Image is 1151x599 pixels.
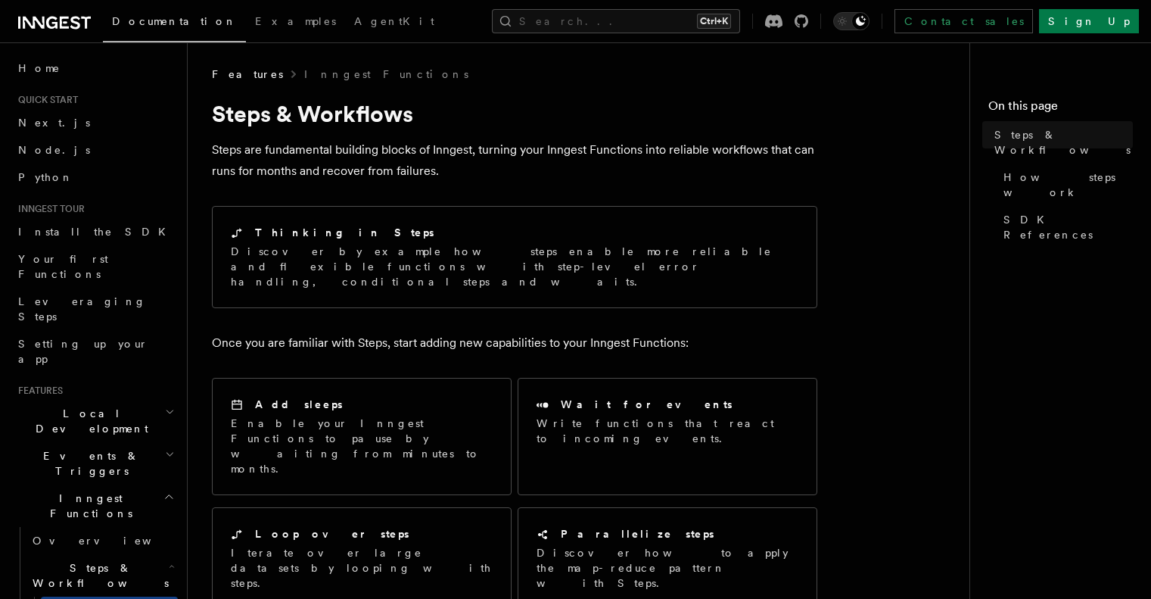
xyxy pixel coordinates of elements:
[18,338,148,365] span: Setting up your app
[18,226,175,238] span: Install the SDK
[12,406,165,436] span: Local Development
[997,164,1133,206] a: How steps work
[12,485,178,527] button: Inngest Functions
[26,527,178,554] a: Overview
[12,245,178,288] a: Your first Functions
[18,61,61,76] span: Home
[1039,9,1139,33] a: Sign Up
[12,55,178,82] a: Home
[12,448,165,479] span: Events & Triggers
[231,545,493,591] p: Iterate over large datasets by looping with steps.
[561,397,733,412] h2: Wait for events
[246,5,345,41] a: Examples
[212,67,283,82] span: Features
[988,97,1133,121] h4: On this page
[894,9,1033,33] a: Contact sales
[537,545,798,591] p: Discover how to apply the map-reduce pattern with Steps.
[18,253,108,280] span: Your first Functions
[112,15,237,27] span: Documentation
[518,378,817,495] a: Wait for eventsWrite functions that react to incoming events.
[997,206,1133,248] a: SDK References
[255,225,434,240] h2: Thinking in Steps
[255,526,409,541] h2: Loop over steps
[18,117,90,129] span: Next.js
[18,171,73,183] span: Python
[12,385,63,397] span: Features
[833,12,869,30] button: Toggle dark mode
[12,109,178,136] a: Next.js
[345,5,443,41] a: AgentKit
[304,67,468,82] a: Inngest Functions
[12,136,178,164] a: Node.js
[1003,212,1133,242] span: SDK References
[26,560,169,591] span: Steps & Workflows
[12,400,178,442] button: Local Development
[697,14,731,29] kbd: Ctrl+K
[212,332,817,354] p: Once you are familiar with Steps, start adding new capabilities to your Inngest Functions:
[33,535,188,547] span: Overview
[12,288,178,330] a: Leveraging Steps
[255,397,343,412] h2: Add sleeps
[12,218,178,245] a: Install the SDK
[103,5,246,42] a: Documentation
[231,244,798,289] p: Discover by example how steps enable more reliable and flexible functions with step-level error h...
[994,127,1133,158] span: Steps & Workflows
[212,378,512,495] a: Add sleepsEnable your Inngest Functions to pause by waiting from minutes to months.
[18,295,146,323] span: Leveraging Steps
[18,144,90,156] span: Node.js
[12,203,85,215] span: Inngest tour
[212,100,817,127] h1: Steps & Workflows
[492,9,740,33] button: Search...Ctrl+K
[26,554,178,597] button: Steps & Workflows
[988,121,1133,164] a: Steps & Workflows
[231,416,493,476] p: Enable your Inngest Functions to pause by waiting from minutes to months.
[12,164,178,191] a: Python
[12,491,163,521] span: Inngest Functions
[354,15,434,27] span: AgentKit
[12,94,78,106] span: Quick start
[12,442,178,485] button: Events & Triggers
[537,416,798,446] p: Write functions that react to incoming events.
[212,139,817,182] p: Steps are fundamental building blocks of Inngest, turning your Inngest Functions into reliable wo...
[561,526,714,541] h2: Parallelize steps
[12,330,178,373] a: Setting up your app
[255,15,336,27] span: Examples
[212,206,817,308] a: Thinking in StepsDiscover by example how steps enable more reliable and flexible functions with s...
[1003,170,1133,200] span: How steps work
